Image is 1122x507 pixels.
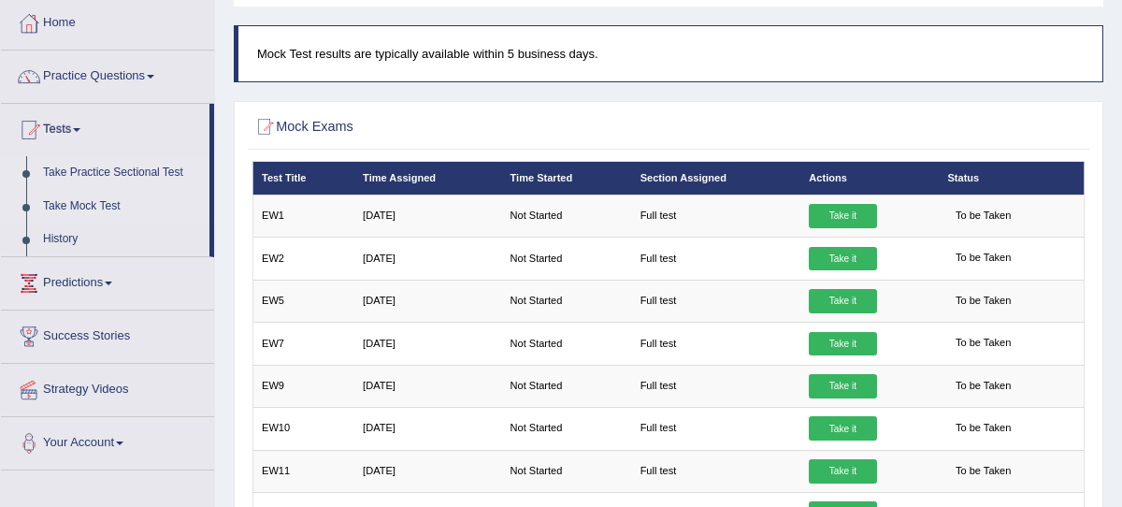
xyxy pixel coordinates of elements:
a: Strategy Videos [1,364,214,411]
td: EW5 [252,280,354,322]
td: [DATE] [354,450,501,492]
td: Full test [631,280,800,322]
a: Practice Questions [1,51,214,97]
a: Take it [809,289,876,313]
th: Time Assigned [354,162,501,195]
td: Not Started [501,280,631,322]
td: EW1 [252,195,354,237]
td: [DATE] [354,195,501,237]
td: [DATE] [354,323,501,365]
td: Not Started [501,238,631,280]
a: Take Mock Test [35,190,209,224]
th: Test Title [252,162,354,195]
a: Take it [809,416,876,441]
a: Tests [1,104,209,151]
span: To be Taken [947,459,1018,484]
a: Predictions [1,257,214,304]
td: Not Started [501,450,631,492]
td: Full test [631,323,800,365]
span: To be Taken [947,374,1018,398]
td: [DATE] [354,280,501,322]
td: [DATE] [354,238,501,280]
h2: Mock Exams [252,115,769,139]
td: Not Started [501,365,631,407]
a: Take it [809,459,876,484]
td: Not Started [501,323,631,365]
td: EW10 [252,408,354,450]
td: Full test [631,408,800,450]
td: Full test [631,450,800,492]
td: EW7 [252,323,354,365]
p: Mock Test results are typically available within 5 business days. [257,45,1084,63]
a: History [35,223,209,256]
td: EW2 [252,238,354,280]
span: To be Taken [947,417,1018,442]
span: To be Taken [947,204,1018,228]
th: Section Assigned [631,162,800,195]
a: Take Practice Sectional Test [35,156,209,190]
td: Not Started [501,408,631,450]
td: EW9 [252,365,354,407]
td: Full test [631,365,800,407]
td: Full test [631,195,800,237]
span: To be Taken [947,247,1018,271]
a: Take it [809,204,876,228]
td: EW11 [252,450,354,492]
a: Success Stories [1,311,214,357]
span: To be Taken [947,289,1018,313]
a: Take it [809,247,876,271]
a: Your Account [1,417,214,464]
span: To be Taken [947,332,1018,356]
a: Take it [809,374,876,398]
th: Actions [800,162,939,195]
a: Take it [809,332,876,356]
td: Full test [631,238,800,280]
th: Status [939,162,1085,195]
td: Not Started [501,195,631,237]
th: Time Started [501,162,631,195]
td: [DATE] [354,408,501,450]
td: [DATE] [354,365,501,407]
